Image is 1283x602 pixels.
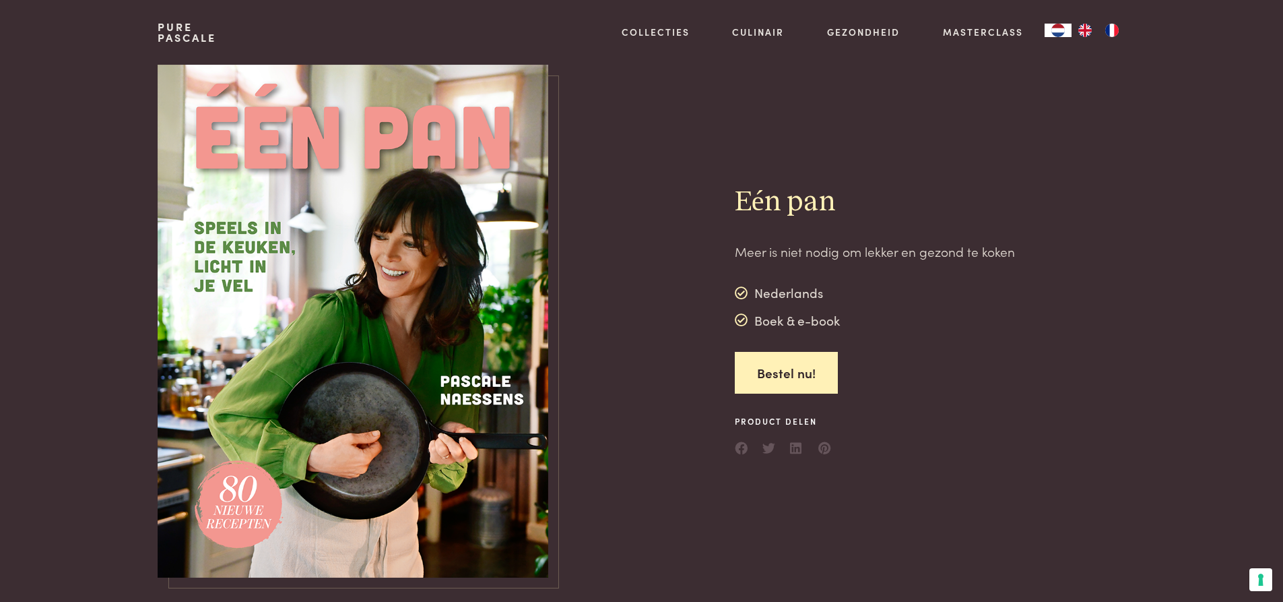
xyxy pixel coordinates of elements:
[1045,24,1072,37] div: Language
[827,25,900,39] a: Gezondheid
[158,22,216,43] a: PurePascale
[1098,24,1125,37] a: FR
[735,310,841,330] div: Boek & e-book
[735,242,1015,262] p: Meer is niet nodig om lekker en gezond te koken
[622,25,690,39] a: Collecties
[1045,24,1125,37] aside: Language selected: Nederlands
[732,25,784,39] a: Culinair
[735,185,1015,220] h2: Eén pan
[158,65,548,578] img: https://admin.purepascale.com/wp-content/uploads/2025/07/een-pan-voorbeeldcover.png
[943,25,1023,39] a: Masterclass
[1072,24,1098,37] a: EN
[735,352,838,394] a: Bestel nu!
[1249,568,1272,591] button: Uw voorkeuren voor toestemming voor trackingtechnologieën
[1045,24,1072,37] a: NL
[735,283,841,303] div: Nederlands
[1072,24,1125,37] ul: Language list
[735,415,832,427] span: Product delen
